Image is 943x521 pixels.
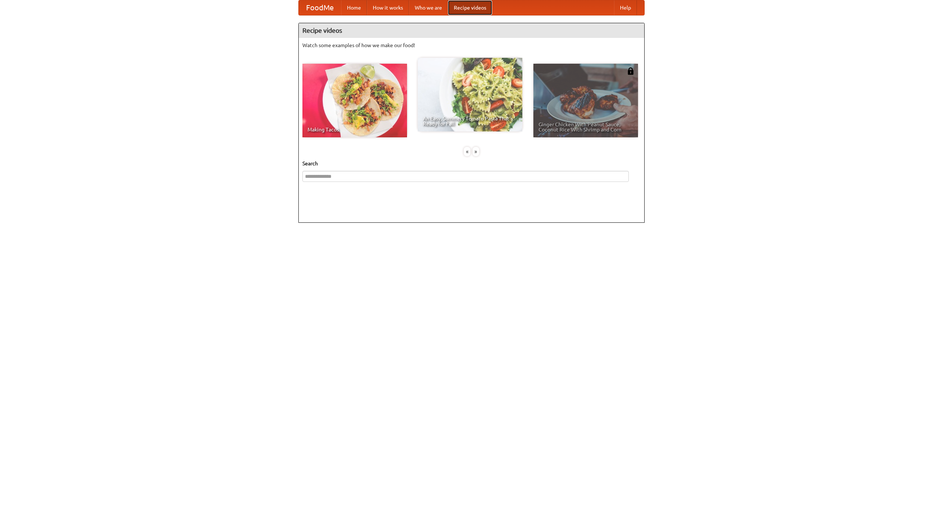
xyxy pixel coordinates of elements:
a: Recipe videos [448,0,492,15]
h4: Recipe videos [299,23,644,38]
a: Home [341,0,367,15]
a: Making Tacos [302,64,407,137]
a: Who we are [409,0,448,15]
a: FoodMe [299,0,341,15]
a: How it works [367,0,409,15]
img: 483408.png [627,67,634,75]
a: An Easy, Summery Tomato Pasta That's Ready for Fall [418,58,522,131]
a: Help [614,0,637,15]
div: » [473,147,479,156]
span: Making Tacos [308,127,402,132]
p: Watch some examples of how we make our food! [302,42,641,49]
div: « [464,147,470,156]
h5: Search [302,160,641,167]
span: An Easy, Summery Tomato Pasta That's Ready for Fall [423,116,517,126]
